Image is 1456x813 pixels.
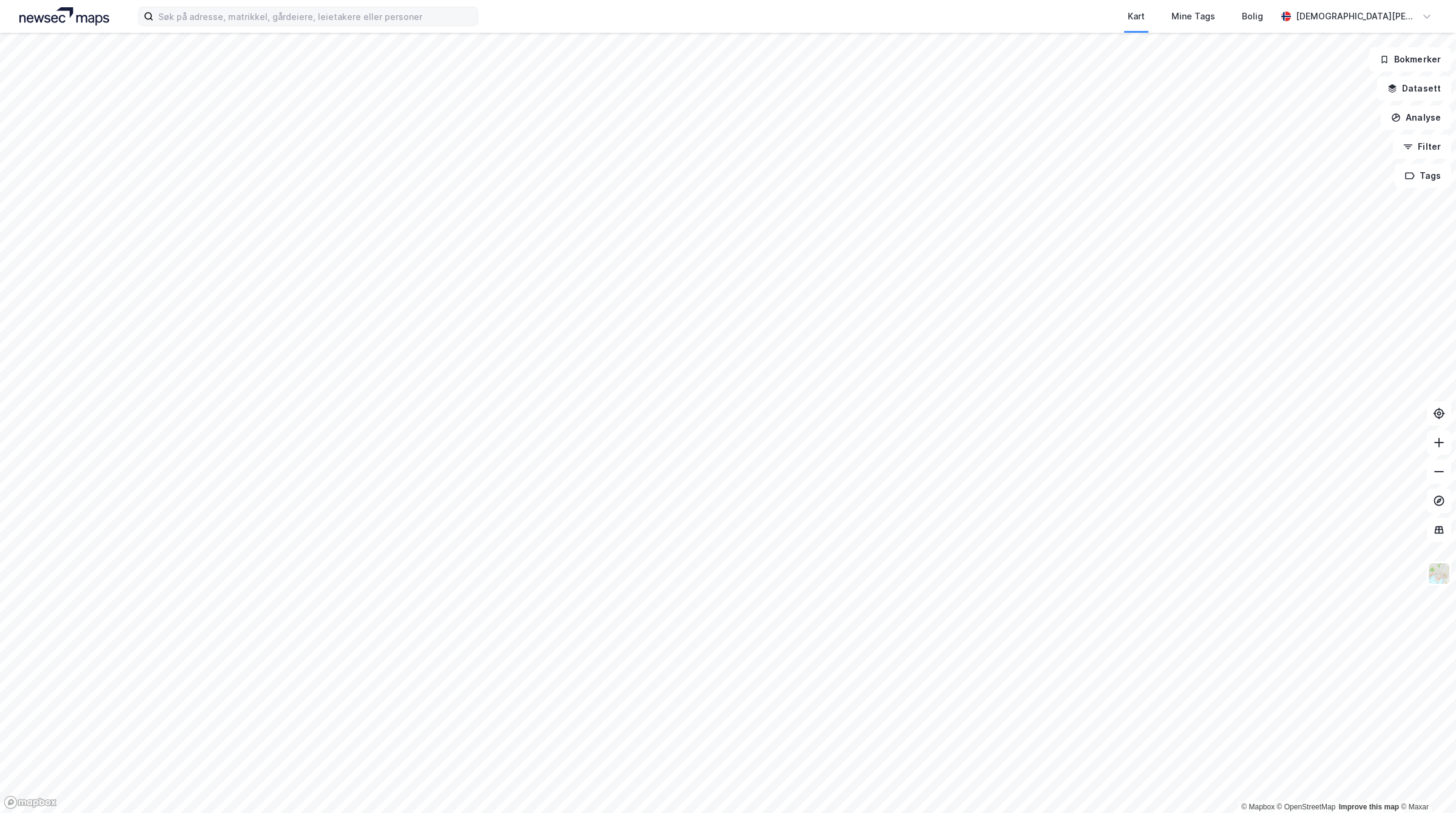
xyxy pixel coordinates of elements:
input: Søk på adresse, matrikkel, gårdeiere, leietakere eller personer [153,7,477,25]
div: [DEMOGRAPHIC_DATA][PERSON_NAME] [1296,9,1417,24]
div: Bolig [1242,9,1263,24]
div: Kart [1128,9,1145,24]
div: Mine Tags [1171,9,1215,24]
iframe: Chat Widget [1395,755,1456,813]
img: logo.a4113a55bc3d86da70a041830d287a7e.svg [19,7,109,25]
